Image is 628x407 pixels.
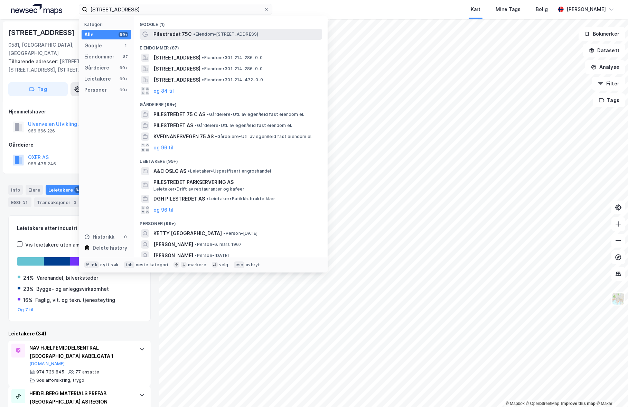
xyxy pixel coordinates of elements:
[153,132,214,141] span: KVEDNANESVEGEN 75 AS
[84,75,111,83] div: Leietakere
[134,215,328,228] div: Personer (99+)
[87,4,264,15] input: Søk på adresse, matrikkel, gårdeiere, leietakere eller personer
[579,27,625,41] button: Bokmerker
[153,186,244,192] span: Leietaker • Drift av restauranter og kafeer
[583,44,625,57] button: Datasett
[23,296,32,304] div: 16%
[153,76,200,84] span: [STREET_ADDRESS]
[585,60,625,74] button: Analyse
[188,168,190,174] span: •
[612,292,625,305] img: Z
[84,64,109,72] div: Gårdeiere
[93,244,127,252] div: Delete history
[195,253,197,258] span: •
[202,77,204,82] span: •
[119,76,128,82] div: 99+
[566,5,606,13] div: [PERSON_NAME]
[35,296,115,304] div: Faglig, vit. og tekn. tjenesteyting
[34,197,82,207] div: Transaksjoner
[8,82,68,96] button: Tag
[123,54,128,59] div: 87
[123,43,128,48] div: 1
[75,369,99,375] div: 77 ansatte
[18,307,34,313] button: Og 7 til
[153,251,193,260] span: [PERSON_NAME]
[84,86,107,94] div: Personer
[134,40,328,52] div: Eiendommer (87)
[195,123,292,128] span: Gårdeiere • Utl. av egen/leid fast eiendom el.
[84,22,131,27] div: Kategori
[153,178,319,186] span: PILESTREDET PARKSERVERING AS
[207,112,304,117] span: Gårdeiere • Utl. av egen/leid fast eiendom el.
[234,261,245,268] div: esc
[593,93,625,107] button: Tags
[28,128,55,134] div: 966 666 226
[188,262,206,268] div: markere
[219,262,228,268] div: velg
[36,285,109,293] div: Bygge- og anleggsvirksomhet
[25,241,91,249] div: Vis leietakere uten ansatte
[153,206,174,214] button: og 96 til
[29,344,132,360] div: NAV HJELPEMIDDELSENTRAL [GEOGRAPHIC_DATA] KABELGATA 1
[195,253,229,258] span: Person • [DATE]
[8,57,145,74] div: [STREET_ADDRESS], [STREET_ADDRESS], [STREET_ADDRESS]
[119,32,128,37] div: 99+
[153,240,193,249] span: [PERSON_NAME]
[536,5,548,13] div: Bolig
[36,369,64,375] div: 974 736 845
[46,185,85,195] div: Leietakere
[195,242,197,247] span: •
[207,112,209,117] span: •
[195,242,242,247] span: Person • 6. mars 1967
[100,262,119,268] div: nytt søk
[206,196,208,201] span: •
[496,5,521,13] div: Mine Tags
[153,110,205,119] span: PILESTREDET 75 C AS
[223,231,225,236] span: •
[84,30,94,39] div: Alle
[119,87,128,93] div: 99+
[215,134,217,139] span: •
[134,153,328,166] div: Leietakere (99+)
[84,233,114,241] div: Historikk
[153,54,200,62] span: [STREET_ADDRESS]
[215,134,312,139] span: Gårdeiere • Utl. av egen/leid fast eiendom el.
[8,27,76,38] div: [STREET_ADDRESS]
[23,274,34,282] div: 24%
[134,96,328,109] div: Gårdeiere (99+)
[9,141,150,149] div: Gårdeiere
[119,65,128,71] div: 99+
[193,31,258,37] span: Eiendom • [STREET_ADDRESS]
[202,55,263,61] span: Eiendom • 301-214-286-0-0
[246,262,260,268] div: avbryt
[8,185,23,195] div: Info
[37,274,98,282] div: Varehandel, bilverksteder
[26,185,43,195] div: Eiere
[206,196,275,202] span: Leietaker • Butikkh. brukte klær
[9,108,150,116] div: Hjemmelshaver
[84,53,114,61] div: Eiendommer
[123,234,128,240] div: 0
[11,4,62,15] img: logo.a4113a55bc3d86da70a041830d287a7e.svg
[153,195,205,203] span: DGH PILESTREDET AS
[153,30,192,38] span: Pilestredet 75C
[22,199,29,206] div: 31
[153,144,174,152] button: og 96 til
[124,261,134,268] div: tab
[471,5,480,13] div: Kart
[506,401,525,406] a: Mapbox
[134,16,328,29] div: Google (1)
[29,361,65,367] button: [DOMAIN_NAME]
[17,224,142,232] div: Leietakere etter industri
[561,401,596,406] a: Improve this map
[193,31,195,37] span: •
[188,168,271,174] span: Leietaker • Uspesifisert engroshandel
[23,285,34,293] div: 23%
[593,374,628,407] iframe: Chat Widget
[84,261,99,268] div: ⌘ + k
[84,41,102,50] div: Google
[153,121,193,130] span: PILESTREDET AS
[8,197,31,207] div: ESG
[223,231,257,236] span: Person • [DATE]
